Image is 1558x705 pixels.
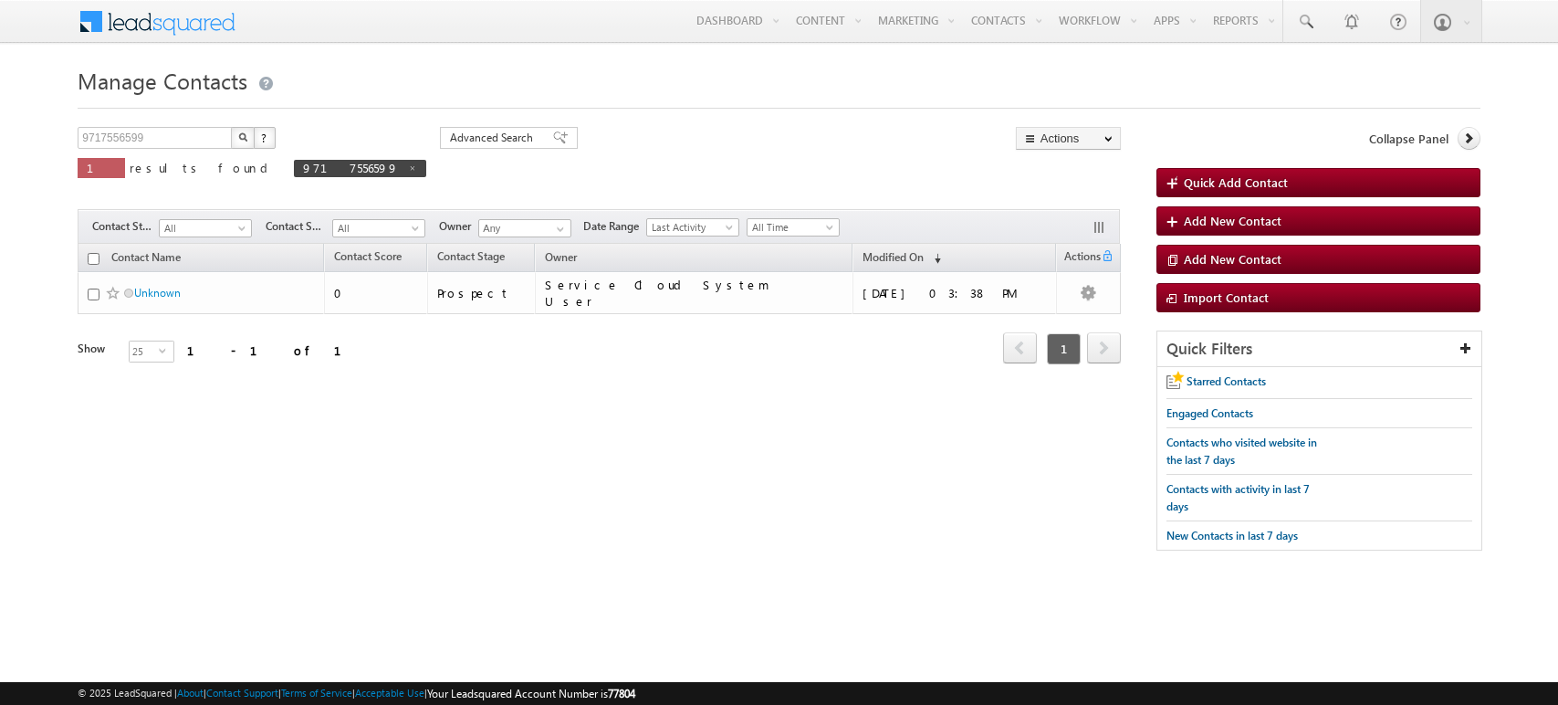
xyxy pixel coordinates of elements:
[187,340,363,361] div: 1 - 1 of 1
[266,218,332,235] span: Contact Source
[1057,247,1101,270] span: Actions
[134,286,181,300] a: Unknown
[159,346,173,354] span: select
[87,160,116,175] span: 1
[78,685,635,702] span: © 2025 LeadSquared | | | | |
[545,277,796,310] div: Service Cloud System User
[1087,332,1121,363] span: next
[333,220,420,237] span: All
[1166,436,1317,467] span: Contacts who visited website in the last 7 days
[478,219,571,237] input: Type to Search
[1184,289,1269,305] span: Import Contact
[545,250,577,264] span: Owner
[863,250,924,264] span: Modified On
[1003,334,1037,363] a: prev
[1184,213,1281,228] span: Add New Contact
[437,249,505,263] span: Contact Stage
[88,253,99,265] input: Check all records
[177,687,204,699] a: About
[281,687,352,699] a: Terms of Service
[334,285,419,301] div: 0
[1166,529,1298,542] span: New Contacts in last 7 days
[926,251,941,266] span: (sorted descending)
[159,219,252,237] a: All
[78,341,114,357] div: Show
[254,127,276,149] button: ?
[439,218,478,235] span: Owner
[646,218,739,237] a: Last Activity
[261,130,269,145] span: ?
[1187,374,1266,388] span: Starred Contacts
[863,285,1048,301] div: [DATE] 03:38 PM
[547,220,570,238] a: Show All Items
[102,247,190,271] a: Contact Name
[748,219,834,236] span: All Time
[1184,251,1281,267] span: Add New Contact
[130,160,275,175] span: results found
[1003,332,1037,363] span: prev
[437,285,527,301] div: Prospect
[428,247,514,270] a: Contact Stage
[1016,127,1121,150] button: Actions
[332,219,425,237] a: All
[334,249,402,263] span: Contact Score
[583,218,646,235] span: Date Range
[160,220,246,237] span: All
[608,687,635,700] span: 77804
[303,160,399,175] span: 9717556599
[427,687,635,700] span: Your Leadsquared Account Number is
[206,687,278,699] a: Contact Support
[1369,131,1448,147] span: Collapse Panel
[325,247,411,270] a: Contact Score
[130,342,159,362] span: 25
[1047,333,1081,364] span: 1
[1157,331,1481,367] div: Quick Filters
[355,687,424,699] a: Acceptable Use
[1166,406,1253,420] span: Engaged Contacts
[1087,334,1121,363] a: next
[238,132,247,142] img: Search
[647,219,734,236] span: Last Activity
[1184,174,1288,190] span: Quick Add Contact
[747,218,840,237] a: All Time
[78,66,247,95] span: Manage Contacts
[1166,482,1310,513] span: Contacts with activity in last 7 days
[450,130,539,146] span: Advanced Search
[853,247,950,270] a: Modified On (sorted descending)
[92,218,159,235] span: Contact Stage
